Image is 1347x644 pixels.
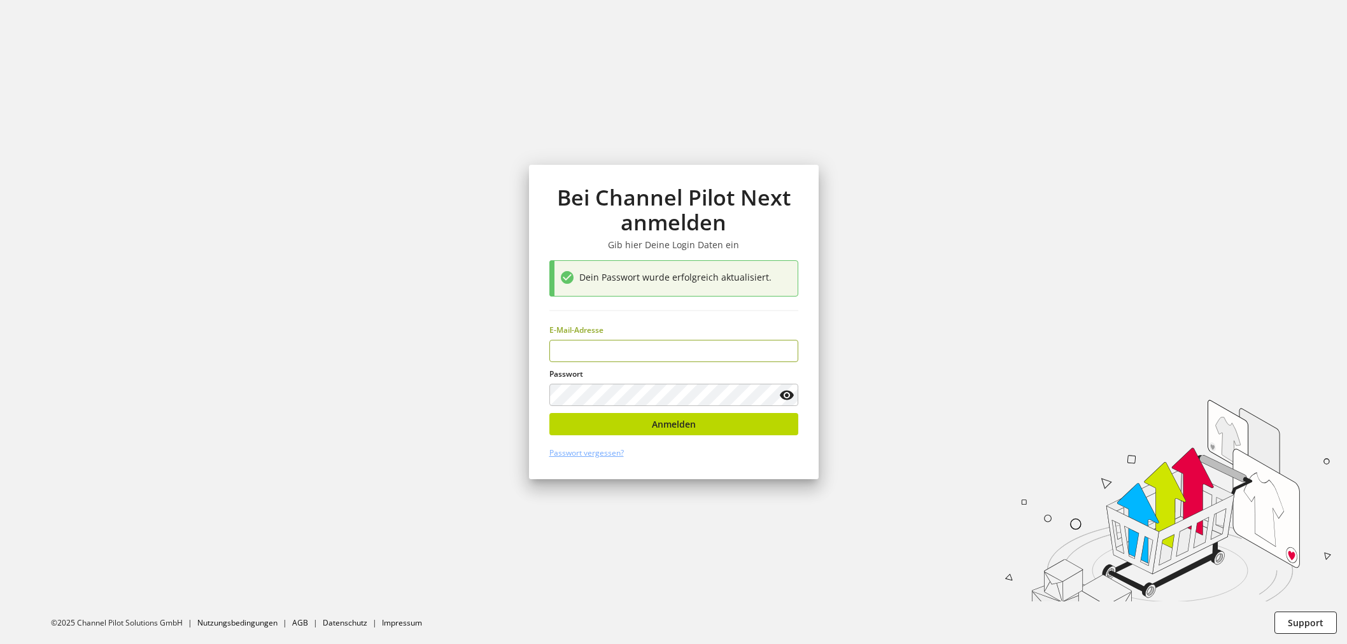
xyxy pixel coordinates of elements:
[549,239,798,251] h3: Gib hier Deine Login Daten ein
[549,413,798,435] button: Anmelden
[197,617,278,628] a: Nutzungsbedingungen
[579,270,792,286] div: Dein Passwort wurde erfolgreich aktualisiert.
[652,417,696,431] span: Anmelden
[549,185,798,234] h1: Bei Channel Pilot Next anmelden
[382,617,422,628] a: Impressum
[1274,612,1337,634] button: Support
[51,617,197,629] li: ©2025 Channel Pilot Solutions GmbH
[549,447,624,458] a: Passwort vergessen?
[549,368,583,379] span: Passwort
[1288,616,1323,629] span: Support
[292,617,308,628] a: AGB
[323,617,367,628] a: Datenschutz
[549,325,603,335] span: E-Mail-Adresse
